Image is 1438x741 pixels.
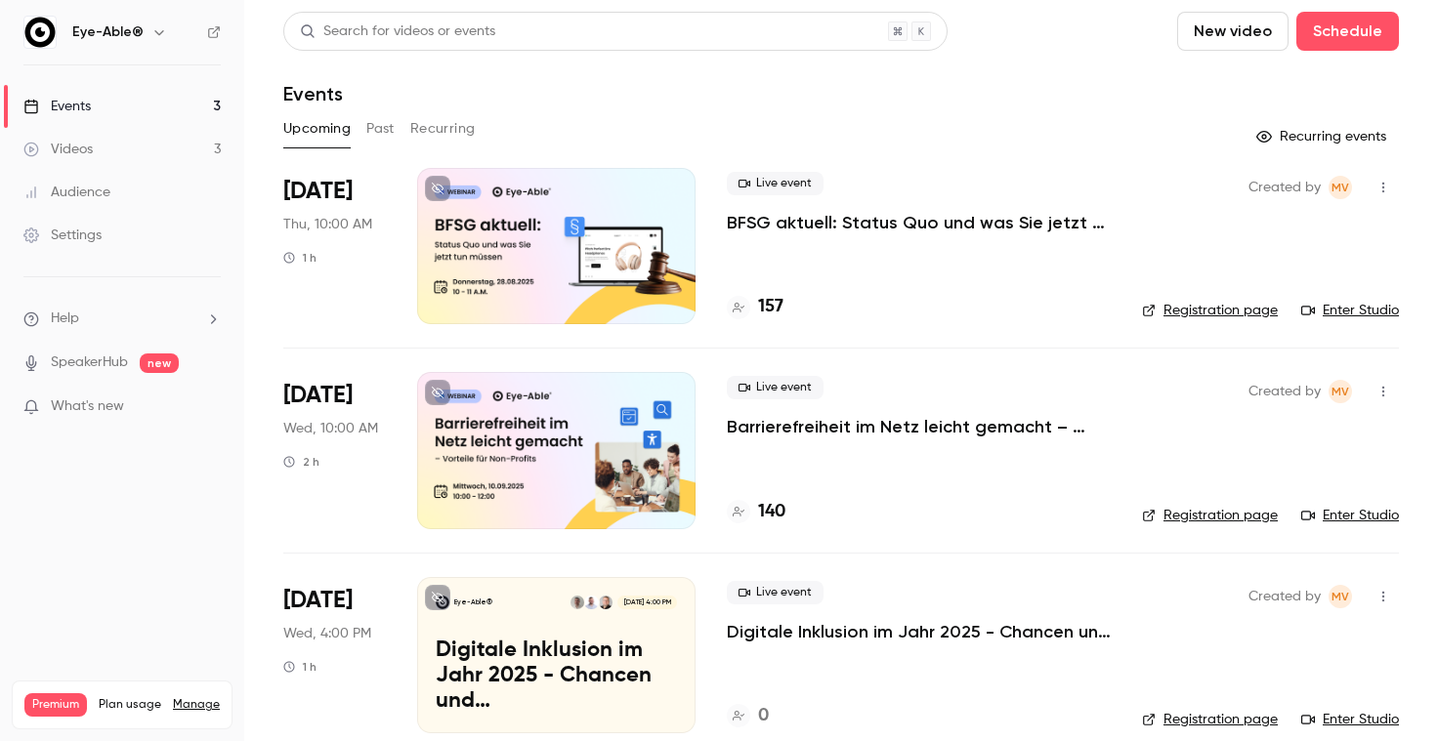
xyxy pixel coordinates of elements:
[727,376,824,399] span: Live event
[283,577,386,733] div: Sep 17 Wed, 4:00 PM (Europe/Berlin)
[617,596,676,609] span: [DATE] 4:00 PM
[51,309,79,329] span: Help
[758,499,785,525] h4: 140
[1248,585,1321,608] span: Created by
[51,396,124,417] span: What's new
[23,226,102,245] div: Settings
[283,380,353,411] span: [DATE]
[283,624,371,643] span: Wed, 4:00 PM
[1248,380,1321,403] span: Created by
[1301,506,1399,525] a: Enter Studio
[283,176,353,207] span: [DATE]
[727,703,769,729] a: 0
[1301,710,1399,729] a: Enter Studio
[283,250,317,266] div: 1 h
[283,113,351,144] button: Upcoming
[1329,176,1352,199] span: Mahdalena Varchenko
[173,697,220,713] a: Manage
[727,499,785,525] a: 140
[1296,12,1399,51] button: Schedule
[758,294,783,320] h4: 157
[197,398,221,416] iframe: Noticeable Trigger
[24,693,87,717] span: Premium
[283,585,353,616] span: [DATE]
[1142,506,1278,525] a: Registration page
[727,294,783,320] a: 157
[1177,12,1289,51] button: New video
[300,21,495,42] div: Search for videos or events
[283,372,386,528] div: Sep 10 Wed, 10:00 AM (Europe/Berlin)
[727,172,824,195] span: Live event
[727,415,1111,438] a: Barrierefreiheit im Netz leicht gemacht – Vorteile für Non-Profits
[1142,710,1278,729] a: Registration page
[1329,380,1352,403] span: Mahdalena Varchenko
[727,211,1111,234] a: BFSG aktuell: Status Quo und was Sie jetzt tun müssen
[454,597,492,607] p: Eye-Able®
[727,620,1111,643] a: Digitale Inklusion im Jahr 2025 - Chancen und Handlungsempfehlungen für Schweizer Organisationen
[599,596,613,609] img: Thomas Brämer
[1332,585,1349,608] span: MV
[72,22,144,42] h6: Eye-Able®
[1142,301,1278,320] a: Registration page
[283,659,317,675] div: 1 h
[283,82,343,105] h1: Events
[758,703,769,729] h4: 0
[140,353,179,373] span: new
[1332,176,1349,199] span: MV
[571,596,584,609] img: Joscha Bühler
[410,113,476,144] button: Recurring
[1248,121,1399,152] button: Recurring events
[417,577,696,733] a: Digitale Inklusion im Jahr 2025 - Chancen und Handlungsempfehlungen für Schweizer OrganisationenE...
[283,419,378,438] span: Wed, 10:00 AM
[24,17,56,48] img: Eye-Able®
[1329,585,1352,608] span: Mahdalena Varchenko
[283,454,319,470] div: 2 h
[366,113,395,144] button: Past
[584,596,598,609] img: Franko Trocka
[23,183,110,202] div: Audience
[23,97,91,116] div: Events
[1332,380,1349,403] span: MV
[99,697,161,713] span: Plan usage
[436,638,677,714] p: Digitale Inklusion im Jahr 2025 - Chancen und Handlungsempfehlungen für Schweizer Organisationen
[283,168,386,324] div: Aug 28 Thu, 10:00 AM (Europe/Berlin)
[1301,301,1399,320] a: Enter Studio
[1248,176,1321,199] span: Created by
[727,581,824,604] span: Live event
[283,215,372,234] span: Thu, 10:00 AM
[23,140,93,159] div: Videos
[23,309,221,329] li: help-dropdown-opener
[51,352,128,373] a: SpeakerHub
